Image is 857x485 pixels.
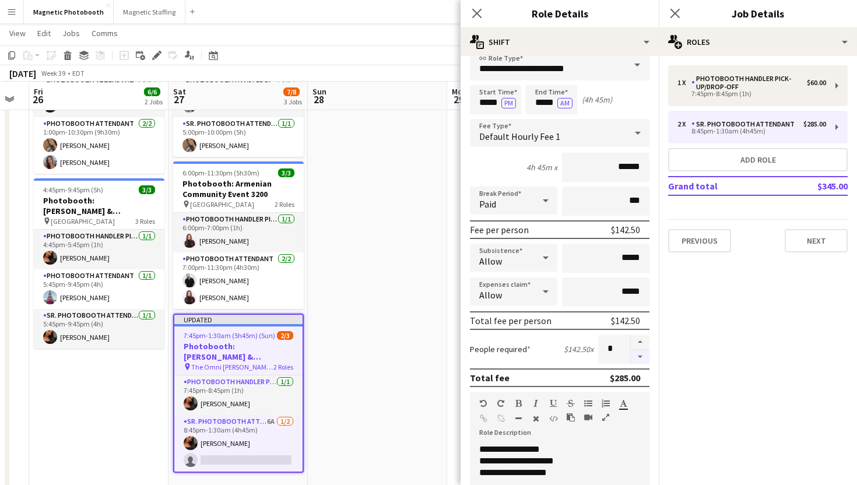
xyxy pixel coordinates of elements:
[34,230,164,269] app-card-role: Photobooth Handler Pick-Up/Drop-Off1/14:45pm-5:45pm (1h)[PERSON_NAME]
[34,269,164,309] app-card-role: Photobooth Attendant1/15:45pm-9:45pm (4h)[PERSON_NAME]
[450,93,467,106] span: 29
[171,93,186,106] span: 27
[278,168,294,177] span: 3/3
[668,148,848,171] button: Add role
[549,414,557,423] button: HTML Code
[470,344,531,354] label: People required
[567,399,575,408] button: Strikethrough
[34,309,164,349] app-card-role: Sr. Photobooth Attendant1/15:45pm-9:45pm (4h)[PERSON_NAME]
[37,28,51,38] span: Edit
[452,86,467,97] span: Mon
[610,372,640,384] div: $285.00
[514,414,522,423] button: Horizontal Line
[145,97,163,106] div: 2 Jobs
[184,331,275,340] span: 7:45pm-1:30am (5h45m) (Sun)
[497,399,505,408] button: Redo
[174,415,303,472] app-card-role: Sr. Photobooth Attendant6A1/28:45pm-1:30am (4h45m)[PERSON_NAME]
[532,414,540,423] button: Clear Formatting
[532,399,540,408] button: Italic
[114,1,185,23] button: Magnetic Staffing
[668,177,779,195] td: Grand total
[631,350,649,364] button: Decrease
[173,314,304,473] app-job-card: Updated7:45pm-1:30am (5h45m) (Sun)2/3Photobooth: [PERSON_NAME] & [PERSON_NAME]'s Wedding 3136 The...
[479,198,496,210] span: Paid
[677,128,826,134] div: 8:45pm-1:30am (4h45m)
[34,178,164,349] app-job-card: 4:45pm-9:45pm (5h)3/3Photobooth: [PERSON_NAME] & [PERSON_NAME]'s Engagement Party 3017 [GEOGRAPHI...
[584,399,592,408] button: Unordered List
[779,177,848,195] td: $345.00
[139,185,155,194] span: 3/3
[24,1,114,23] button: Magnetic Photobooth
[283,87,300,96] span: 7/8
[284,97,302,106] div: 3 Jobs
[479,255,502,267] span: Allow
[611,315,640,326] div: $142.50
[32,93,43,106] span: 26
[691,75,807,91] div: Photobooth Handler Pick-Up/Drop-Off
[659,28,857,56] div: Roles
[479,399,487,408] button: Undo
[564,344,593,354] div: $142.50 x
[584,413,592,422] button: Insert video
[549,399,557,408] button: Underline
[87,26,122,41] a: Comms
[557,98,572,108] button: AM
[34,195,164,216] h3: Photobooth: [PERSON_NAME] & [PERSON_NAME]'s Engagement Party 3017
[461,6,659,21] h3: Role Details
[479,289,502,301] span: Allow
[501,98,516,108] button: PM
[5,26,30,41] a: View
[173,252,304,309] app-card-role: Photobooth Attendant2/27:00pm-11:30pm (4h30m)[PERSON_NAME][PERSON_NAME]
[190,200,254,209] span: [GEOGRAPHIC_DATA]
[33,26,55,41] a: Edit
[191,363,273,371] span: The Omni [PERSON_NAME][GEOGRAPHIC_DATA]
[43,185,103,194] span: 4:45pm-9:45pm (5h)
[135,217,155,226] span: 3 Roles
[9,68,36,79] div: [DATE]
[173,213,304,252] app-card-role: Photobooth Handler Pick-Up/Drop-Off1/16:00pm-7:00pm (1h)[PERSON_NAME]
[514,399,522,408] button: Bold
[34,117,164,174] app-card-role: Photobooth Attendant2/21:00pm-10:30pm (9h30m)[PERSON_NAME][PERSON_NAME]
[173,161,304,309] app-job-card: 6:00pm-11:30pm (5h30m)3/3Photobooth: Armenian Community Event 3200 [GEOGRAPHIC_DATA]2 RolesPhotob...
[461,28,659,56] div: Shift
[38,69,68,78] span: Week 39
[174,341,303,362] h3: Photobooth: [PERSON_NAME] & [PERSON_NAME]'s Wedding 3136
[470,372,510,384] div: Total fee
[582,94,612,105] div: (4h 45m)
[807,79,826,87] div: $60.00
[58,26,85,41] a: Jobs
[72,69,85,78] div: EDT
[277,331,293,340] span: 2/3
[62,28,80,38] span: Jobs
[34,86,43,97] span: Fri
[311,93,326,106] span: 28
[92,28,118,38] span: Comms
[668,229,731,252] button: Previous
[677,120,691,128] div: 2 x
[691,120,799,128] div: Sr. Photobooth Attendant
[312,86,326,97] span: Sun
[51,217,115,226] span: [GEOGRAPHIC_DATA]
[470,224,529,236] div: Fee per person
[275,200,294,209] span: 2 Roles
[619,399,627,408] button: Text Color
[173,178,304,199] h3: Photobooth: Armenian Community Event 3200
[677,79,691,87] div: 1 x
[470,315,552,326] div: Total fee per person
[803,120,826,128] div: $285.00
[631,335,649,350] button: Increase
[611,224,640,236] div: $142.50
[144,87,160,96] span: 6/6
[602,413,610,422] button: Fullscreen
[182,168,259,177] span: 6:00pm-11:30pm (5h30m)
[174,315,303,324] div: Updated
[785,229,848,252] button: Next
[9,28,26,38] span: View
[602,399,610,408] button: Ordered List
[174,375,303,415] app-card-role: Photobooth Handler Pick-Up/Drop-Off1/17:45pm-8:45pm (1h)[PERSON_NAME]
[173,117,304,157] app-card-role: Sr. Photobooth Attendant1/15:00pm-10:00pm (5h)[PERSON_NAME]
[526,162,557,173] div: 4h 45m x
